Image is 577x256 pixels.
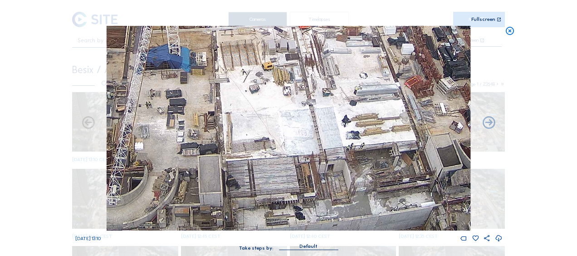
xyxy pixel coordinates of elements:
[107,26,470,231] img: Image
[471,17,495,22] div: Fullscreen
[75,236,101,241] span: [DATE] 13:10
[299,242,318,251] div: Default
[239,246,274,251] div: Take steps by:
[279,242,338,250] div: Default
[81,116,96,131] i: Forward
[481,116,496,131] i: Back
